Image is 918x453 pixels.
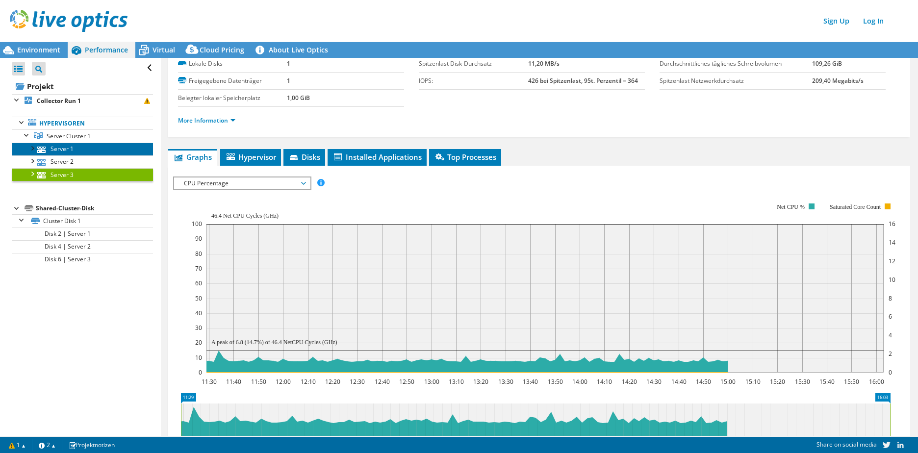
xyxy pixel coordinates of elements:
text: 11:40 [226,377,241,386]
a: Hypervisoren [12,117,153,129]
b: 1 [287,76,290,85]
span: Hypervisor [225,152,276,162]
text: 15:20 [769,377,785,386]
text: 12:00 [275,377,290,386]
a: Projektnotizen [62,439,122,451]
text: 100 [192,220,202,228]
text: 15:40 [819,377,834,386]
text: Net CPU % [777,203,805,210]
text: 13:30 [498,377,513,386]
span: Installed Applications [332,152,422,162]
a: Server 2 [12,155,153,168]
text: 14:20 [621,377,637,386]
text: 11:30 [201,377,216,386]
text: 14:40 [671,377,686,386]
label: Freigegebene Datenträger [178,76,287,86]
span: Graphs [173,152,212,162]
span: Disks [288,152,320,162]
text: 2 [889,350,892,358]
text: 40 [195,309,202,317]
a: Disk 6 | Server 3 [12,253,153,266]
text: 80 [195,250,202,258]
text: 14:00 [572,377,587,386]
a: Disk 4 | Server 2 [12,240,153,253]
text: 13:10 [448,377,463,386]
a: Collector Run 1 [12,94,153,107]
b: 426 bei Spitzenlast, 95t. Perzentil = 364 [528,76,638,85]
span: Performance [85,45,128,54]
text: 12 [889,257,895,265]
text: 6 [889,312,892,321]
text: 14:30 [646,377,661,386]
text: 16 [889,220,895,228]
text: 60 [195,279,202,287]
b: Collector Run 1 [37,97,81,105]
a: Sign Up [818,14,854,28]
text: 15:10 [745,377,760,386]
a: Projekt [12,78,153,94]
text: 12:30 [349,377,364,386]
b: 109,26 GiB [812,59,842,68]
text: 12:40 [374,377,389,386]
text: A peak of 6.8 (14.7%) of 46.4 NetCPU Cycles (GHz) [211,339,337,346]
text: 50 [195,294,202,302]
text: 0 [199,368,202,377]
text: 13:50 [547,377,562,386]
b: 11,20 MB/s [528,59,560,68]
a: 1 [2,439,32,451]
text: 12:20 [325,377,340,386]
label: Spitzenlast Disk-Durchsatz [419,59,528,69]
b: 1,00 GiB [287,94,310,102]
a: Log In [858,14,889,28]
text: 12:50 [399,377,414,386]
a: Cluster Disk 1 [12,214,153,227]
text: 11:50 [251,377,266,386]
text: 15:30 [794,377,810,386]
text: 8 [889,294,892,302]
text: Saturated Core Count [830,203,881,210]
text: 0 [889,368,892,377]
span: Virtual [153,45,175,54]
text: 30 [195,324,202,332]
a: Server 1 [12,143,153,155]
label: Belegter lokaler Speicherplatz [178,93,287,103]
span: CPU Percentage [179,177,305,189]
text: 14 [889,238,895,247]
text: 13:20 [473,377,488,386]
text: 15:50 [843,377,859,386]
text: 14:50 [695,377,711,386]
text: 16:00 [868,377,884,386]
text: 46.4 Net CPU Cycles (GHz) [211,212,279,219]
a: Server 3 [12,168,153,181]
b: 209,40 Megabits/s [812,76,864,85]
span: Share on social media [816,440,877,449]
span: Top Processes [434,152,496,162]
text: 14:10 [596,377,612,386]
text: 20 [195,338,202,347]
img: live_optics_svg.svg [10,10,127,32]
text: 10 [195,353,202,362]
div: Shared-Cluster-Disk [36,202,153,214]
text: 90 [195,234,202,243]
text: 12:10 [300,377,315,386]
label: Spitzenlast Netzwerkdurchsatz [660,76,812,86]
a: More Information [178,116,235,125]
label: Durchschnittliches tägliches Schreibvolumen [660,59,812,69]
text: 13:40 [522,377,537,386]
text: 15:00 [720,377,735,386]
text: 10 [889,276,895,284]
a: About Live Optics [252,42,335,58]
a: Server Cluster 1 [12,129,153,142]
a: 2 [32,439,62,451]
text: 70 [195,264,202,273]
text: 4 [889,331,892,339]
span: Server Cluster 1 [47,132,91,140]
span: Environment [17,45,60,54]
text: 13:00 [424,377,439,386]
a: Disk 2 | Server 1 [12,227,153,240]
label: IOPS: [419,76,528,86]
label: Lokale Disks [178,59,287,69]
span: Cloud Pricing [200,45,244,54]
b: 1 [287,59,290,68]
